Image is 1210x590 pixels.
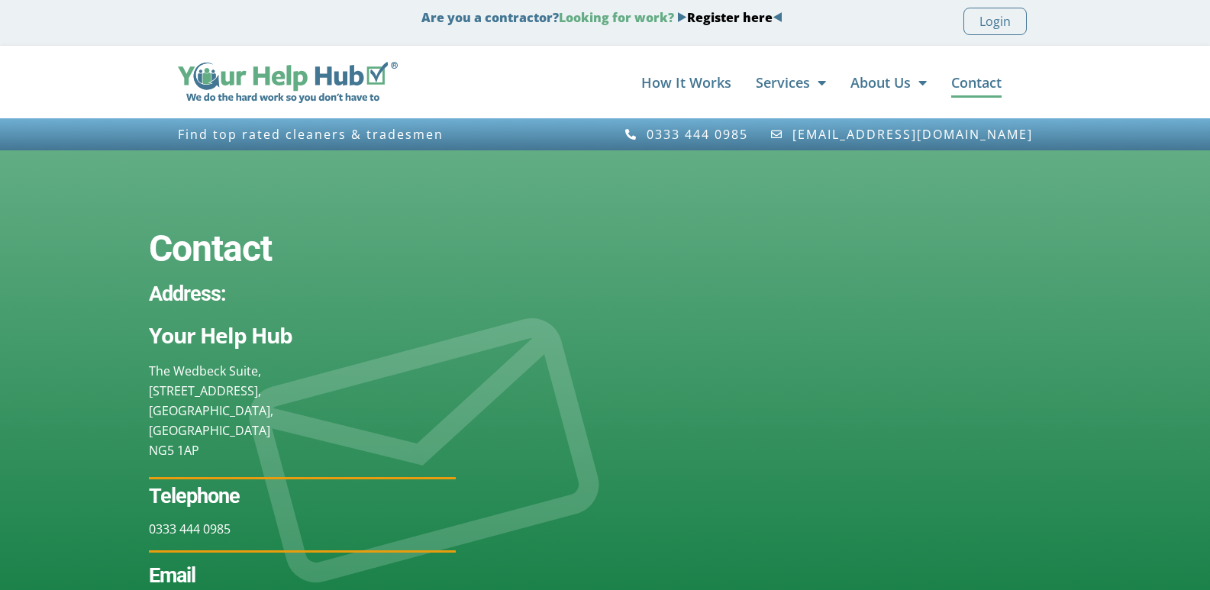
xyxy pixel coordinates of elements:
h2: Address: [149,279,456,309]
h2: Telephone [149,481,456,511]
a: [EMAIL_ADDRESS][DOMAIN_NAME] [770,127,1033,141]
strong: Your Help Hub [149,321,292,350]
span: [EMAIL_ADDRESS][DOMAIN_NAME] [789,127,1033,141]
span: Looking for work? [559,9,674,26]
a: About Us [850,67,927,98]
a: 0333 444 0985 [624,127,749,141]
h2: Contact [149,227,456,271]
img: Your Help Hub Wide Logo [178,62,398,103]
p: The Wedbeck Suite, [STREET_ADDRESS], [GEOGRAPHIC_DATA], [GEOGRAPHIC_DATA] NG5 1AP [149,361,456,460]
a: Login [963,8,1027,35]
a: 0333 444 0985 [149,521,231,537]
a: How It Works [641,67,731,98]
nav: Menu [413,67,1001,98]
span: 0333 444 0985 [643,127,748,141]
a: Register here [687,9,773,26]
h3: Find top rated cleaners & tradesmen [178,127,598,141]
img: Blue Arrow - Left [773,12,782,22]
a: Contact [951,67,1002,98]
span: Login [979,11,1011,31]
a: Services [756,67,826,98]
img: Blue Arrow - Right [677,12,687,22]
strong: Are you a contractor? [421,9,782,26]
